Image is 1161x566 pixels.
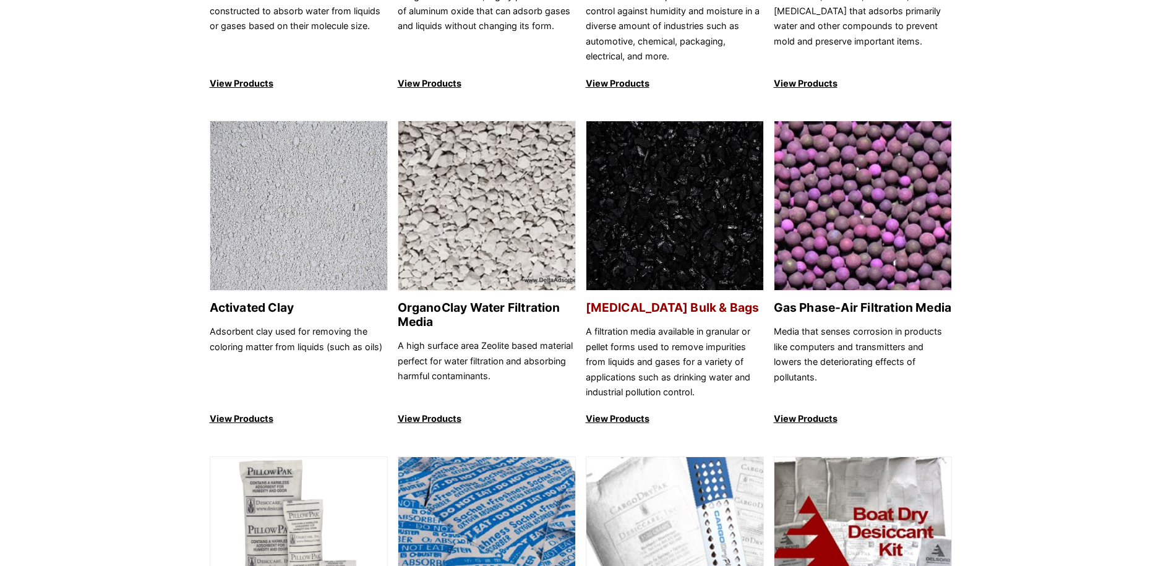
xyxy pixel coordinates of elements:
[398,76,576,91] p: View Products
[210,121,388,427] a: Activated Clay Activated Clay Adsorbent clay used for removing the coloring matter from liquids (...
[398,121,575,291] img: OrganoClay Water Filtration Media
[586,121,763,291] img: Activated Carbon Bulk & Bags
[774,76,952,91] p: View Products
[586,301,764,315] h2: [MEDICAL_DATA] Bulk & Bags
[210,411,388,426] p: View Products
[586,411,764,426] p: View Products
[210,76,388,91] p: View Products
[210,301,388,315] h2: Activated Clay
[398,338,576,400] p: A high surface area Zeolite based material perfect for water filtration and absorbing harmful con...
[398,411,576,426] p: View Products
[586,76,764,91] p: View Products
[210,121,387,291] img: Activated Clay
[398,121,576,427] a: OrganoClay Water Filtration Media OrganoClay Water Filtration Media A high surface area Zeolite b...
[774,324,952,400] p: Media that senses corrosion in products like computers and transmitters and lowers the deteriorat...
[774,301,952,315] h2: Gas Phase-Air Filtration Media
[586,324,764,400] p: A filtration media available in granular or pellet forms used to remove impurities from liquids a...
[774,121,951,291] img: Gas Phase-Air Filtration Media
[774,121,952,427] a: Gas Phase-Air Filtration Media Gas Phase-Air Filtration Media Media that senses corrosion in prod...
[210,324,388,400] p: Adsorbent clay used for removing the coloring matter from liquids (such as oils)
[774,411,952,426] p: View Products
[398,301,576,329] h2: OrganoClay Water Filtration Media
[586,121,764,427] a: Activated Carbon Bulk & Bags [MEDICAL_DATA] Bulk & Bags A filtration media available in granular ...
